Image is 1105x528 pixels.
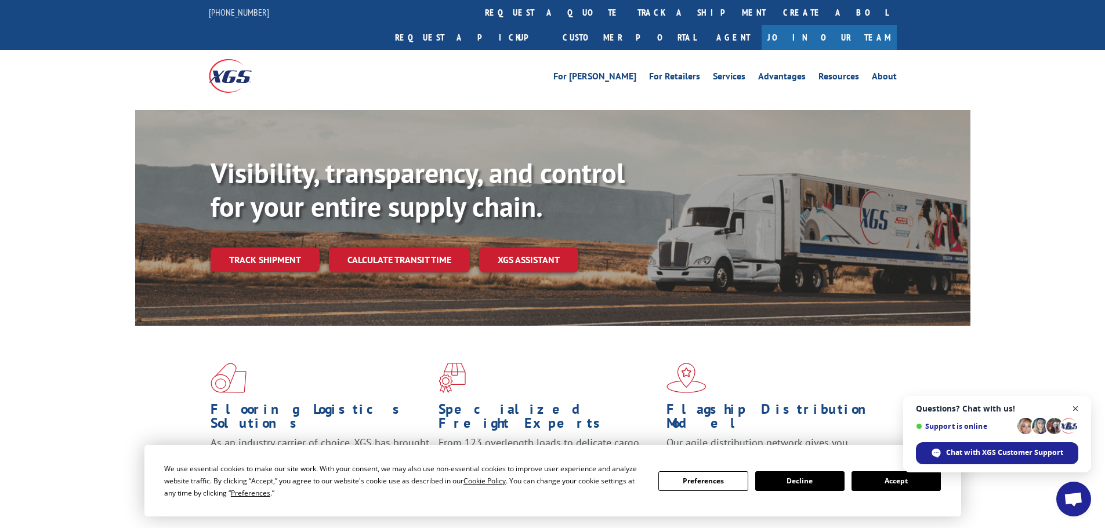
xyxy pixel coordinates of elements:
a: [PHONE_NUMBER] [209,6,269,18]
a: Agent [705,25,762,50]
span: As an industry carrier of choice, XGS has brought innovation and dedication to flooring logistics... [211,436,429,477]
a: Request a pickup [386,25,554,50]
a: About [872,72,897,85]
div: Cookie Consent Prompt [144,445,961,516]
a: For [PERSON_NAME] [553,72,636,85]
span: Our agile distribution network gives you nationwide inventory management on demand. [666,436,880,463]
a: Services [713,72,745,85]
button: Decline [755,471,845,491]
h1: Flooring Logistics Solutions [211,402,430,436]
img: xgs-icon-total-supply-chain-intelligence-red [211,363,247,393]
span: Chat with XGS Customer Support [946,447,1063,458]
span: Preferences [231,488,270,498]
a: XGS ASSISTANT [479,247,578,272]
span: Questions? Chat with us! [916,404,1078,413]
span: Chat with XGS Customer Support [916,442,1078,464]
span: Cookie Policy [463,476,506,486]
a: Open chat [1056,482,1091,516]
a: Resources [818,72,859,85]
img: xgs-icon-focused-on-flooring-red [439,363,466,393]
a: Customer Portal [554,25,705,50]
div: We use essential cookies to make our site work. With your consent, we may also use non-essential ... [164,463,644,499]
a: Advantages [758,72,806,85]
a: Track shipment [211,247,320,272]
span: Support is online [916,422,1013,431]
a: For Retailers [649,72,700,85]
button: Preferences [658,471,748,491]
img: xgs-icon-flagship-distribution-model-red [666,363,707,393]
button: Accept [852,471,941,491]
p: From 123 overlength loads to delicate cargo, our experienced staff knows the best way to move you... [439,436,658,487]
a: Calculate transit time [329,247,470,272]
h1: Specialized Freight Experts [439,402,658,436]
a: Join Our Team [762,25,897,50]
b: Visibility, transparency, and control for your entire supply chain. [211,155,625,224]
h1: Flagship Distribution Model [666,402,886,436]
